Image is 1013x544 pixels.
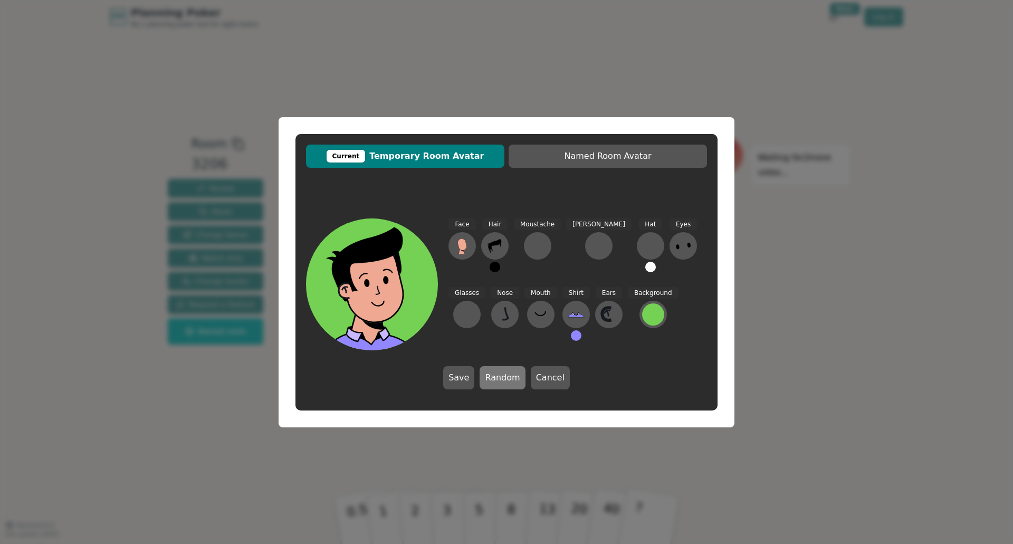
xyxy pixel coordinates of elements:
[638,218,662,231] span: Hat
[524,287,557,299] span: Mouth
[509,145,707,168] button: Named Room Avatar
[480,366,525,389] button: Random
[514,150,702,163] span: Named Room Avatar
[531,366,570,389] button: Cancel
[482,218,508,231] span: Hair
[327,150,366,163] div: Current
[670,218,697,231] span: Eyes
[311,150,499,163] span: Temporary Room Avatar
[448,218,475,231] span: Face
[562,287,590,299] span: Shirt
[306,145,504,168] button: CurrentTemporary Room Avatar
[491,287,519,299] span: Nose
[596,287,622,299] span: Ears
[514,218,561,231] span: Moustache
[443,366,474,389] button: Save
[448,287,485,299] span: Glasses
[628,287,678,299] span: Background
[566,218,632,231] span: [PERSON_NAME]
